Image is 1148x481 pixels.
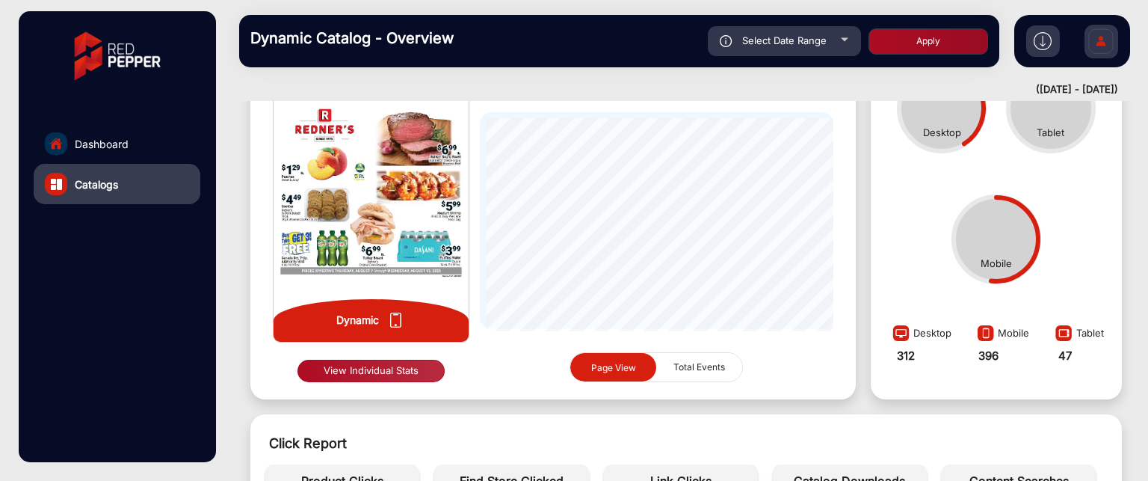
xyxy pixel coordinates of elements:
[742,34,827,46] span: Select Date Range
[1051,324,1076,348] img: image
[1058,349,1072,363] strong: 47
[1085,17,1117,70] img: Sign%20Up.svg
[51,179,62,190] img: catalog
[923,126,961,141] div: Desktop
[868,28,988,55] button: Apply
[1037,126,1064,141] div: Tablet
[591,361,636,373] span: Page View
[889,324,913,348] img: image
[720,35,732,47] img: icon
[75,136,129,152] span: Dashboard
[889,320,951,348] div: Desktop
[570,352,743,383] mat-button-toggle-group: graph selection
[34,164,200,204] a: Catalogs
[75,177,118,192] span: Catalogs
[390,313,401,328] img: icon
[664,353,734,382] span: Total Events
[250,29,460,47] h3: Dynamic Catalog - Overview
[897,349,915,363] strong: 312
[64,19,171,94] img: vmg-logo
[978,349,999,363] strong: 396
[34,123,200,164] a: Dashboard
[274,44,469,342] img: img
[1051,320,1104,348] div: Tablet
[656,353,742,382] button: Total Events
[269,433,1103,453] div: Click Report
[1034,32,1052,50] img: h2download.svg
[297,360,445,382] button: View Individual Stats
[973,324,998,348] img: image
[336,313,379,326] strong: Dynamic
[49,137,63,150] img: home
[224,82,1118,97] div: ([DATE] - [DATE])
[981,257,1012,272] div: Mobile
[973,320,1029,348] div: Mobile
[570,353,656,382] button: Page View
